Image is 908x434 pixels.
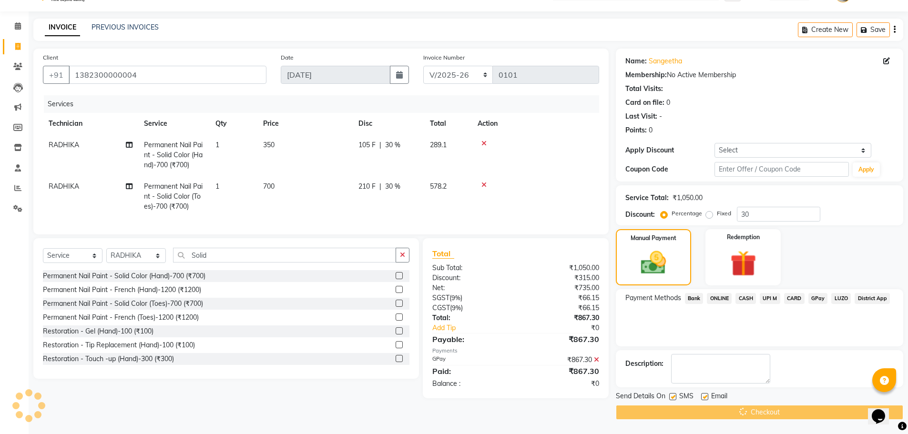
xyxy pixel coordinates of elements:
span: Total [432,249,454,259]
span: 105 F [358,140,376,150]
div: Net: [425,283,516,293]
div: Total Visits: [625,84,663,94]
span: ONLINE [707,293,732,304]
label: Client [43,53,58,62]
div: ₹867.30 [516,355,606,365]
div: Apply Discount [625,145,715,155]
span: 30 % [385,182,400,192]
div: Payments [432,347,599,355]
label: Manual Payment [631,234,676,242]
div: Permanent Nail Paint - Solid Color (Hand)-700 (₹700) [43,271,205,281]
div: ₹0 [516,379,606,389]
div: ₹0 [531,323,606,333]
label: Percentage [672,209,702,218]
button: Apply [853,162,880,177]
th: Qty [210,113,257,134]
div: - [659,111,662,121]
div: 0 [649,125,653,135]
div: Permanent Nail Paint - French (Toes)-1200 (₹1200) [43,313,199,323]
span: Email [711,391,727,403]
th: Total [424,113,472,134]
label: Redemption [727,233,760,242]
span: SMS [679,391,694,403]
div: ₹867.30 [516,365,606,377]
label: Date [281,53,294,62]
div: Membership: [625,70,667,80]
div: ₹1,050.00 [673,193,703,203]
th: Technician [43,113,138,134]
span: CGST [432,303,450,312]
div: Service Total: [625,193,669,203]
span: District App [855,293,890,304]
th: Service [138,113,210,134]
img: _cash.svg [633,248,674,277]
div: Name: [625,56,647,66]
span: Payment Methods [625,293,681,303]
a: Add Tip [425,323,531,333]
th: Disc [353,113,424,134]
div: Payable: [425,333,516,345]
div: Points: [625,125,647,135]
div: Description: [625,359,663,369]
span: CARD [784,293,805,304]
a: PREVIOUS INVOICES [92,23,159,31]
div: ( ) [425,303,516,313]
span: SGST [432,293,449,302]
input: Search by Name/Mobile/Email/Code [69,66,266,84]
div: 0 [666,98,670,108]
div: Discount: [625,210,655,220]
input: Enter Offer / Coupon Code [714,162,849,177]
span: 9% [451,294,460,302]
div: No Active Membership [625,70,894,80]
span: RADHIKA [49,141,79,149]
label: Fixed [717,209,731,218]
div: Last Visit: [625,111,657,121]
th: Price [257,113,353,134]
a: INVOICE [45,19,80,36]
span: Permanent Nail Paint - Solid Color (Toes)-700 (₹700) [144,182,203,211]
div: Services [44,95,606,113]
span: 350 [263,141,275,149]
span: CASH [735,293,756,304]
div: Permanent Nail Paint - French (Hand)-1200 (₹1200) [43,285,201,295]
div: Coupon Code [625,164,715,174]
div: ( ) [425,293,516,303]
div: Paid: [425,365,516,377]
span: GPay [808,293,828,304]
span: 700 [263,182,275,191]
input: Search or Scan [173,248,396,262]
span: UPI M [760,293,780,304]
div: Restoration - Gel (Hand)-100 (₹100) [43,326,153,336]
span: Permanent Nail Paint - Solid Color (Hand)-700 (₹700) [144,141,203,169]
button: +91 [43,66,70,84]
div: ₹867.30 [516,313,606,323]
div: Discount: [425,273,516,283]
div: Permanent Nail Paint - Solid Color (Toes)-700 (₹700) [43,299,203,309]
div: Restoration - Tip Replacement (Hand)-100 (₹100) [43,340,195,350]
label: Invoice Number [423,53,465,62]
span: Send Details On [616,391,665,403]
div: ₹66.15 [516,303,606,313]
div: ₹867.30 [516,333,606,345]
button: Save [857,22,890,37]
div: ₹315.00 [516,273,606,283]
span: | [379,182,381,192]
div: ₹735.00 [516,283,606,293]
span: RADHIKA [49,182,79,191]
span: | [379,140,381,150]
span: 30 % [385,140,400,150]
div: GPay [425,355,516,365]
span: 210 F [358,182,376,192]
span: LUZO [831,293,851,304]
div: ₹1,050.00 [516,263,606,273]
button: Create New [798,22,853,37]
span: 289.1 [430,141,447,149]
span: 1 [215,182,219,191]
div: ₹66.15 [516,293,606,303]
div: Sub Total: [425,263,516,273]
th: Action [472,113,599,134]
img: _gift.svg [722,247,765,280]
iframe: chat widget [868,396,898,424]
div: Restoration - Touch -up (Hand)-300 (₹300) [43,354,174,364]
span: 9% [452,304,461,312]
